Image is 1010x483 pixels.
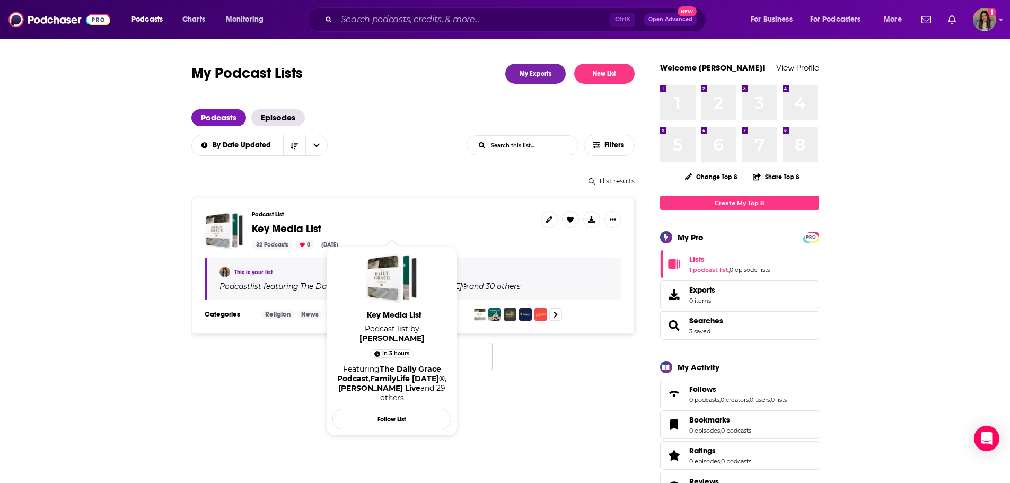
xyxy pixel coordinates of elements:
a: 0 episode lists [730,266,770,274]
a: Follows [689,384,787,394]
a: Podcasts [191,109,246,126]
a: Danielle Grant [359,333,424,343]
a: Key Media List [335,310,453,324]
a: 1 podcast list [689,266,728,274]
a: Lists [689,254,770,264]
button: open menu [803,11,876,28]
a: 0 podcasts [689,396,719,403]
span: New [678,6,697,16]
span: By Date Updated [213,142,275,149]
svg: Email not verified [988,8,996,16]
a: Create My Top 8 [660,196,819,210]
span: , [720,427,721,434]
div: 1 list results [191,177,635,185]
input: Search podcasts, credits, & more... [337,11,610,28]
div: Search podcasts, credits, & more... [318,7,716,32]
button: open menu [218,11,277,28]
img: The Daily Grace Podcast [473,308,486,321]
img: Podchaser - Follow, Share and Rate Podcasts [8,10,110,30]
span: Ctrl K [610,13,635,27]
span: Key Media List [335,310,453,320]
span: For Podcasters [810,12,861,27]
span: PRO [805,233,818,241]
a: Ratings [689,446,751,455]
a: Searches [689,316,723,326]
span: , [445,374,446,383]
span: Lists [660,250,819,278]
a: View Profile [776,63,819,73]
button: Filters [584,135,635,156]
img: The Bulletin [534,308,547,321]
img: Ed Stetzer Live [504,308,516,321]
a: Bookmarks [664,417,685,432]
a: The Daily Grace Podcast [298,282,392,291]
a: 3 saved [689,328,710,335]
div: Open Intercom Messenger [974,426,999,451]
button: open menu [743,11,806,28]
a: Ratings [664,448,685,463]
button: Share Top 8 [752,166,800,187]
a: 0 users [750,396,770,403]
span: More [884,12,902,27]
span: Ratings [689,446,716,455]
button: open menu [305,135,328,155]
span: Monitoring [226,12,264,27]
a: Religion [261,310,295,319]
a: Ed Stetzer Live [338,383,420,393]
span: , [749,396,750,403]
div: My Activity [678,362,719,372]
h4: The Daily Grace Podcast [300,282,392,291]
a: This is your list [234,269,273,276]
a: 0 episodes [689,427,720,434]
div: My Pro [678,232,704,242]
button: Show More Button [604,211,621,228]
a: Charts [175,11,212,28]
a: Key Media List [252,223,321,235]
span: Exports [689,285,715,295]
img: User Profile [973,8,996,31]
span: Podcasts [131,12,163,27]
a: Episodes [251,109,305,126]
a: The Daily Grace Podcast [337,364,441,383]
div: Podcast list featuring [219,282,609,291]
span: For Business [751,12,793,27]
a: 0 creators [721,396,749,403]
a: 0 podcasts [721,427,751,434]
button: open menu [876,11,915,28]
a: Follows [664,387,685,401]
button: Sort Direction [283,135,305,155]
span: Follows [660,380,819,408]
a: 0 episodes [689,458,720,465]
span: Lists [689,254,705,264]
span: 0 items [689,297,715,304]
a: Show notifications dropdown [944,11,960,29]
span: , [770,396,771,403]
div: [DATE] [317,240,342,250]
a: Welcome [PERSON_NAME]! [660,63,765,73]
a: My Exports [505,64,566,84]
a: Lists [664,257,685,271]
span: Searches [660,311,819,340]
button: open menu [191,142,283,149]
span: Ratings [660,441,819,470]
span: , [728,266,730,274]
span: Key Media List [252,222,321,235]
span: Follows [689,384,716,394]
span: Key Media List [205,211,243,250]
span: , [719,396,721,403]
a: News [297,310,323,319]
a: FamilyLife Today® [370,374,445,383]
span: Logged in as daniellegrant [973,8,996,31]
h2: Choose List sort [191,135,328,156]
button: New List [574,64,635,84]
a: Show notifications dropdown [917,11,935,29]
span: Podcast list by [332,324,451,343]
div: 0 [295,240,314,250]
img: Equipped with Chris Brooks [519,308,532,321]
a: 0 lists [771,396,787,403]
a: Exports [660,280,819,309]
button: Show profile menu [973,8,996,31]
